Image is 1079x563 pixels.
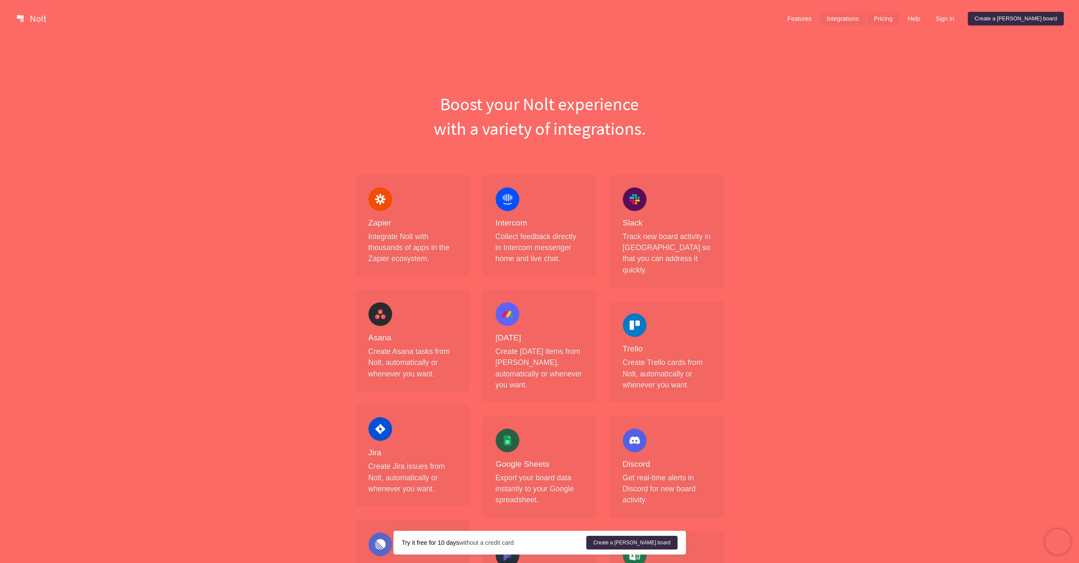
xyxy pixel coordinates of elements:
p: Create [DATE] items from [PERSON_NAME], automatically or whenever you want. [496,346,584,391]
p: Create Trello cards from Nolt, automatically or whenever you want. [623,357,711,390]
h4: Jira [368,448,457,458]
a: Integrations [820,12,865,25]
p: Track new board activity in [GEOGRAPHIC_DATA] so that you can address it quickly. [623,231,711,276]
p: Integrate Nolt with thousands of apps in the Zapier ecosystem. [368,231,457,265]
a: Help [901,12,927,25]
p: Create Jira issues from Nolt, automatically or whenever you want. [368,461,457,494]
strong: Try it free for 10 days [402,539,459,546]
a: Sign in [929,12,961,25]
h4: Google Sheets [496,459,584,470]
a: Create a [PERSON_NAME] board [968,12,1064,25]
h4: [DATE] [496,333,584,343]
div: without a credit card [402,538,587,547]
h4: Intercom [496,218,584,229]
a: Pricing [867,12,899,25]
a: Create a [PERSON_NAME] board [586,536,677,549]
h4: Asana [368,333,457,343]
h1: Boost your Nolt experience with a variety of integrations. [349,92,730,141]
a: Features [781,12,818,25]
h4: Trello [623,344,711,354]
p: Export your board data instantly to your Google spreadsheet. [496,472,584,506]
h4: Discord [623,459,711,470]
h4: Zapier [368,218,457,229]
p: Collect feedback directly in Intercom messenger home and live chat. [496,231,584,265]
iframe: Chatra live chat [1045,529,1071,555]
p: Get real-time alerts in Discord for new board activity. [623,472,711,506]
p: Create Asana tasks from Nolt, automatically or whenever you want. [368,346,457,379]
h4: Slack [623,218,711,229]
